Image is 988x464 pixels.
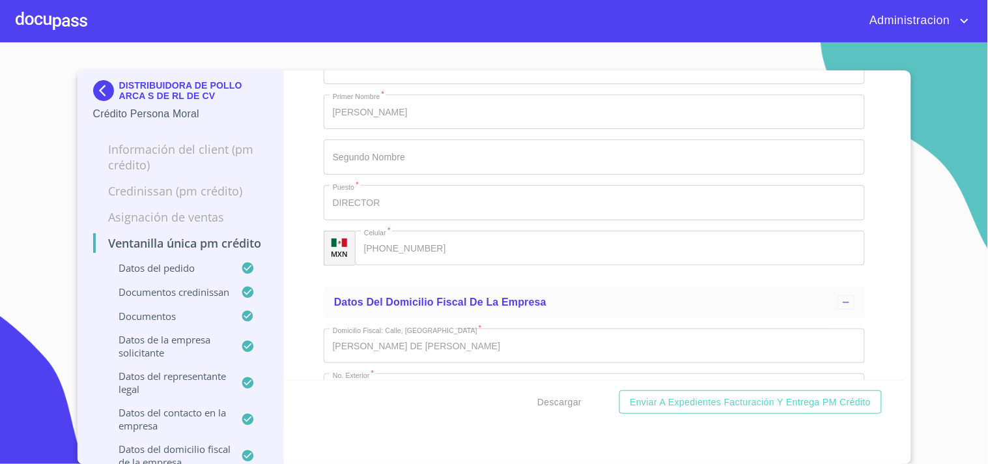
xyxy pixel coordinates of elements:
p: Crédito Persona Moral [93,106,268,122]
span: Datos del domicilio fiscal de la empresa [334,297,546,308]
p: Información del Client (PM crédito) [93,141,268,173]
p: Documentos CrediNissan [93,285,242,298]
p: Datos del representante legal [93,370,242,396]
p: Documentos [93,310,242,323]
img: Docupass spot blue [93,80,119,101]
span: Descargar [537,394,582,411]
p: Datos de la empresa solicitante [93,333,242,359]
p: Datos del contacto en la empresa [93,406,242,432]
p: DISTRIBUIDORA DE POLLO ARCA S DE RL DE CV [119,80,268,101]
p: MXN [332,249,348,259]
button: account of current user [860,10,972,31]
p: Datos del pedido [93,261,242,274]
img: R93DlvwvvjP9fbrDwZeCRYBHk45OWMq+AAOlFVsxT89f82nwPLnD58IP7+ANJEaWYhP0Tx8kkA0WlQMPQsAAgwAOmBj20AXj6... [332,239,347,248]
p: Credinissan (PM crédito) [93,183,268,199]
div: Datos del domicilio fiscal de la empresa [324,287,865,318]
p: Ventanilla única PM crédito [93,235,268,251]
button: Descargar [532,390,587,414]
p: Asignación de Ventas [93,209,268,225]
span: Enviar a Expedientes Facturación y Entrega PM crédito [630,394,871,411]
span: Administracion [860,10,957,31]
button: Enviar a Expedientes Facturación y Entrega PM crédito [619,390,881,414]
div: DISTRIBUIDORA DE POLLO ARCA S DE RL DE CV [93,80,268,106]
